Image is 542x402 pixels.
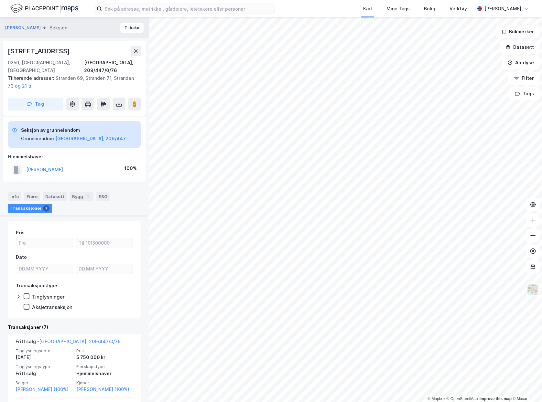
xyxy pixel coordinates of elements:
div: [GEOGRAPHIC_DATA], 209/447/0/76 [84,59,141,74]
input: DD.MM.YYYY [16,264,73,274]
button: Tag [8,98,63,111]
span: Tinglysningstype [16,364,72,369]
img: logo.f888ab2527a4732fd821a326f86c7f29.svg [10,3,78,14]
div: Eiere [24,192,40,201]
div: Info [8,192,21,201]
img: Z [527,284,539,296]
div: 100% [124,164,137,172]
div: 0250, [GEOGRAPHIC_DATA], [GEOGRAPHIC_DATA] [8,59,84,74]
div: Mine Tags [386,5,410,13]
div: Transaksjoner (7) [8,323,141,331]
div: [PERSON_NAME] [484,5,521,13]
div: Bygg [70,192,93,201]
a: [PERSON_NAME] (100%) [76,386,133,393]
div: Stranden 69, Stranden 71, Stranden 73 [8,74,136,90]
div: Datasett [43,192,67,201]
div: Grunneiendom [21,135,54,143]
a: OpenStreetMap [447,397,478,401]
span: Eierskapstype [76,364,133,369]
input: Søk på adresse, matrikkel, gårdeiere, leietakere eller personer [102,4,275,14]
div: 5 750 000 kr [76,354,133,361]
input: DD.MM.YYYY [76,264,133,274]
div: [STREET_ADDRESS] [8,46,71,56]
span: Pris [76,348,133,354]
div: Fritt salg - [16,338,121,348]
a: Mapbox [428,397,445,401]
div: Fritt salg [16,370,72,377]
div: Seksjon av grunneiendom [21,126,126,134]
a: [GEOGRAPHIC_DATA], 209/447/0/76 [39,339,121,344]
span: Selger [16,380,72,386]
div: Hjemmelshaver [8,153,141,161]
button: Datasett [500,41,539,54]
div: 1 [84,194,91,200]
input: Fra [16,238,73,248]
input: Til 101500000 [76,238,133,248]
div: Bolig [424,5,435,13]
button: [GEOGRAPHIC_DATA], 209/447 [55,135,126,143]
a: Improve this map [480,397,512,401]
button: Tilbake [120,23,144,33]
div: Pris [16,229,25,237]
button: Bokmerker [496,25,539,38]
div: Hjemmelshaver [76,370,133,377]
div: Tinglysninger [32,294,65,300]
div: Kontrollprogram for chat [510,371,542,402]
span: Tilhørende adresser: [8,75,56,81]
div: Dato [16,253,27,261]
span: Kjøper [76,380,133,386]
span: Tinglysningsdato [16,348,72,354]
div: Verktøy [450,5,467,13]
div: Kart [363,5,372,13]
button: [PERSON_NAME] [5,25,42,31]
button: Analyse [502,56,539,69]
div: Transaksjoner [8,204,52,213]
div: [DATE] [16,354,72,361]
button: Tags [509,87,539,100]
div: Seksjon [49,24,67,32]
div: Transaksjonstype [16,282,57,290]
div: 7 [43,205,49,212]
a: [PERSON_NAME] (100%) [16,386,72,393]
div: Aksjetransaksjon [32,304,72,310]
div: ESG [96,192,110,201]
button: Filter [508,72,539,85]
iframe: Chat Widget [510,371,542,402]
